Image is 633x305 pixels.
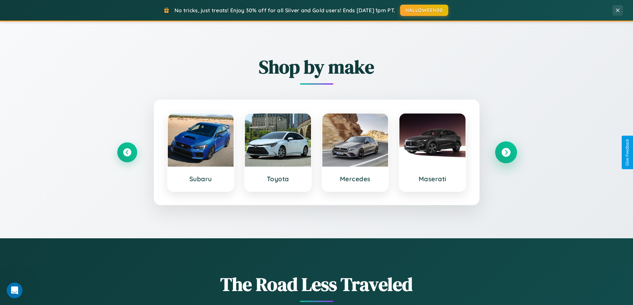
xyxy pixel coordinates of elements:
[174,7,395,14] span: No tricks, just treats! Enjoy 30% off for all Silver and Gold users! Ends [DATE] 1pm PT.
[117,271,516,297] h1: The Road Less Traveled
[7,282,23,298] iframe: Intercom live chat
[400,5,448,16] button: HALLOWEEN30
[625,139,630,166] div: Give Feedback
[252,175,304,183] h3: Toyota
[117,54,516,80] h2: Shop by make
[329,175,382,183] h3: Mercedes
[406,175,459,183] h3: Maserati
[174,175,227,183] h3: Subaru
